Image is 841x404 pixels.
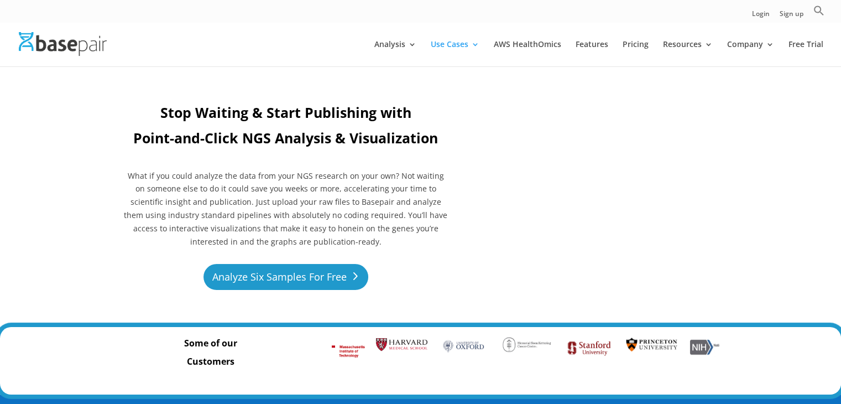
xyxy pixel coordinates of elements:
svg: Search [813,5,824,16]
a: Analyze Six Samples For Free [203,264,368,290]
a: Login [752,11,770,22]
a: Company [727,40,774,66]
span: in on the genes you’re interested in and the graphs are publication-ready. [190,223,438,247]
strong: Point-and-Click NGS Analysis & Visualization [133,128,438,147]
strong: Some of our [184,337,237,349]
a: Pricing [623,40,649,66]
a: Sign up [780,11,803,22]
a: Analysis [374,40,416,66]
a: Search Icon Link [813,5,824,22]
strong: Stop Waiting & Start Publishing with [160,103,411,122]
img: Basepair [19,32,107,56]
a: Free Trial [788,40,823,66]
a: Use Cases [431,40,479,66]
a: Resources [663,40,713,66]
iframe: Basepair - NGS Analysis Simplified [480,102,751,255]
p: What if you could analyze the data from your NGS research on your own? Not waiting on someone els... [122,169,450,248]
iframe: Drift Widget Chat Controller [629,325,828,391]
a: AWS HealthOmics [494,40,561,66]
a: Features [576,40,608,66]
strong: Customers [187,355,234,367]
